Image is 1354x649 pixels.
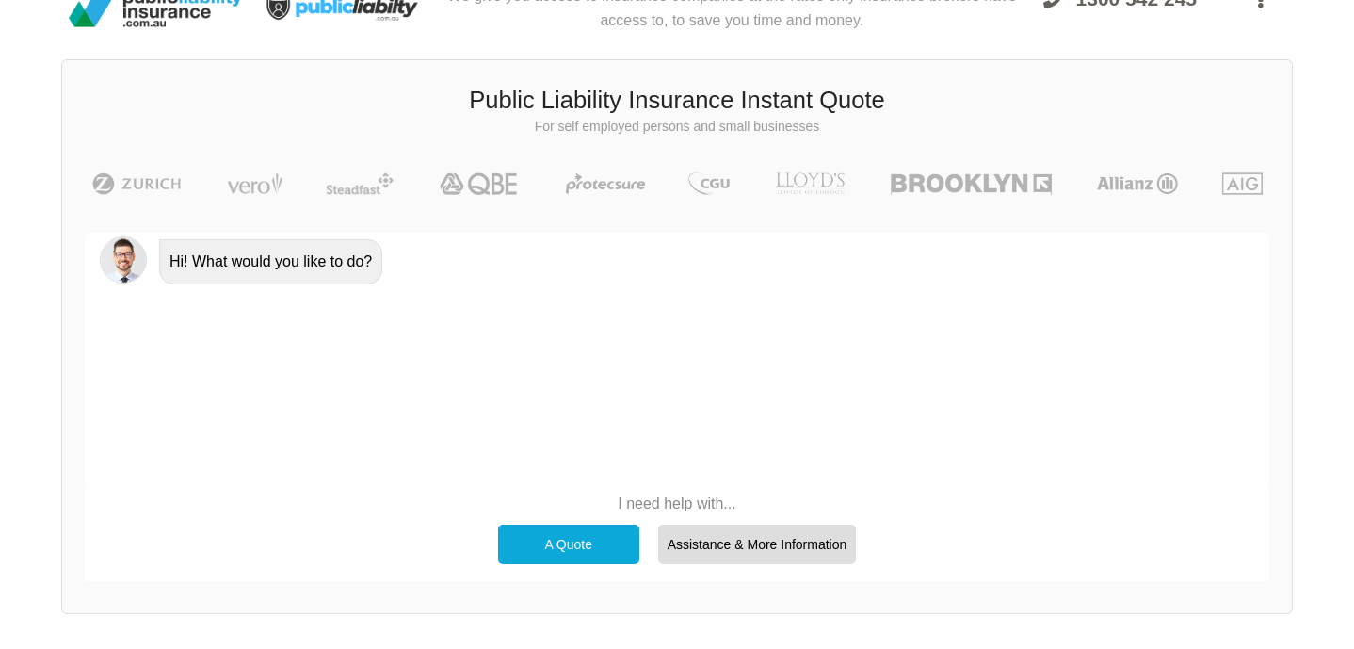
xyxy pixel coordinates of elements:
[1088,172,1187,195] img: Allianz | Public Liability Insurance
[76,84,1278,118] h3: Public Liability Insurance Instant Quote
[558,172,653,195] img: Protecsure | Public Liability Insurance
[883,172,1059,195] img: Brooklyn | Public Liability Insurance
[766,172,856,195] img: LLOYD's | Public Liability Insurance
[498,525,639,564] div: A Quote
[489,494,866,514] p: I need help with...
[658,525,857,564] div: Assistance & More Information
[428,172,530,195] img: QBE | Public Liability Insurance
[76,118,1278,137] p: For self employed persons and small businesses
[100,236,147,284] img: Chatbot | PLI
[318,172,401,195] img: Steadfast | Public Liability Insurance
[1215,172,1270,195] img: AIG | Public Liability Insurance
[159,239,382,284] div: Hi! What would you like to do?
[218,172,291,195] img: Vero | Public Liability Insurance
[84,172,190,195] img: Zurich | Public Liability Insurance
[681,172,737,195] img: CGU | Public Liability Insurance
